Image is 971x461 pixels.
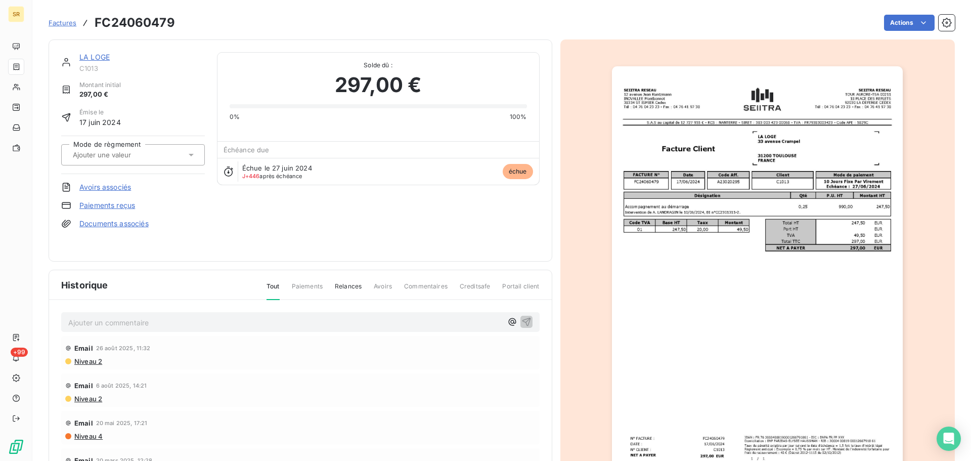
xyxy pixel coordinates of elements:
span: Niveau 2 [73,357,102,365]
a: Avoirs associés [79,182,131,192]
a: LA LOGE [79,53,110,61]
span: Historique [61,278,108,292]
span: Émise le [79,108,121,117]
span: Paiements [292,282,323,299]
span: Commentaires [404,282,448,299]
span: Relances [335,282,362,299]
span: Solde dû : [230,61,527,70]
span: Portail client [502,282,539,299]
div: Open Intercom Messenger [937,427,961,451]
span: C1013 [79,64,205,72]
span: Email [74,382,93,390]
span: 0% [230,112,240,121]
span: 17 juin 2024 [79,117,121,128]
span: 100% [510,112,527,121]
span: 20 mai 2025, 17:21 [96,420,148,426]
a: Paiements reçus [79,200,135,211]
span: 26 août 2025, 11:32 [96,345,151,351]
span: Niveau 2 [73,395,102,403]
span: 6 août 2025, 14:21 [96,383,147,389]
img: Logo LeanPay [8,439,24,455]
a: Factures [49,18,76,28]
span: Avoirs [374,282,392,299]
div: SR [8,6,24,22]
a: Documents associés [79,219,149,229]
span: J+446 [242,173,260,180]
span: après échéance [242,173,302,179]
span: Email [74,344,93,352]
span: Creditsafe [460,282,491,299]
h3: FC24060479 [95,14,175,32]
span: Niveau 4 [73,432,103,440]
span: Échéance due [224,146,270,154]
span: Tout [267,282,280,300]
input: Ajouter une valeur [72,150,173,159]
span: 297,00 € [79,90,121,100]
span: Email [74,419,93,427]
span: échue [503,164,533,179]
button: Actions [884,15,935,31]
span: Échue le 27 juin 2024 [242,164,312,172]
span: Factures [49,19,76,27]
span: 297,00 € [335,70,421,100]
span: +99 [11,348,28,357]
span: Montant initial [79,80,121,90]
